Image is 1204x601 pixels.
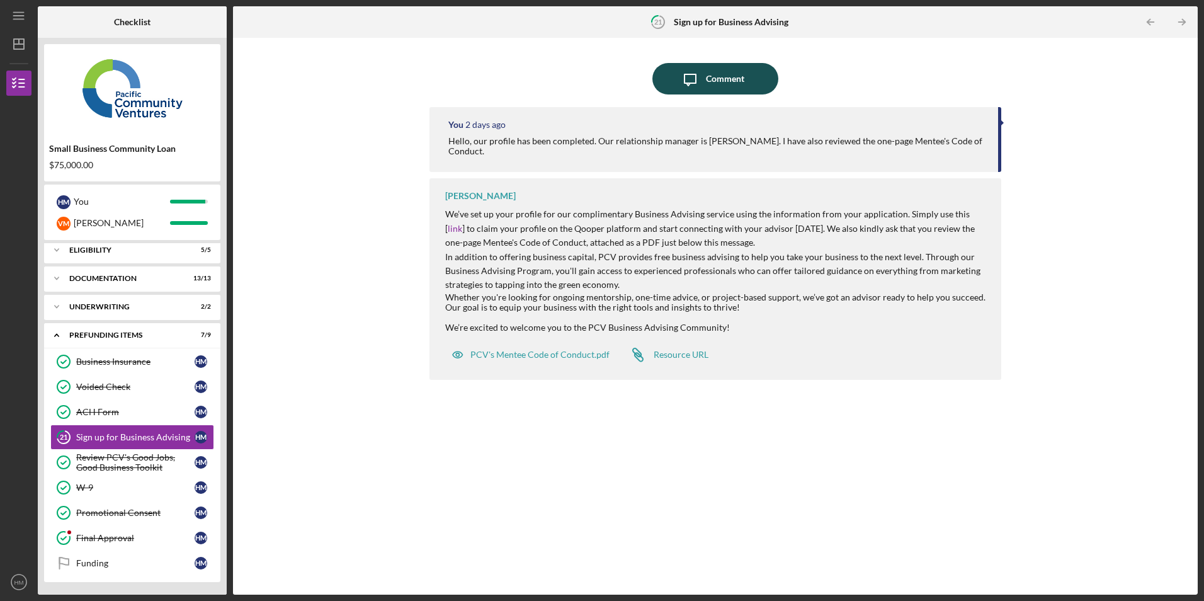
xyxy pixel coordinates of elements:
div: V M [57,217,71,231]
div: Funding [76,558,195,568]
div: Underwriting [69,303,179,311]
tspan: 21 [654,18,662,26]
a: Final ApprovalHM [50,525,214,551]
tspan: 21 [60,433,67,442]
div: H M [195,557,207,570]
b: Checklist [114,17,150,27]
div: Final Approval [76,533,195,543]
a: 21Sign up for Business AdvisingHM [50,425,214,450]
button: PCV's Mentee Code of Conduct.pdf [445,342,616,367]
div: H M [195,431,207,444]
button: Comment [652,63,778,94]
div: [PERSON_NAME] [445,191,516,201]
b: Sign up for Business Advising [674,17,788,27]
div: $75,000.00 [49,160,215,170]
div: H M [195,381,207,393]
a: Review PCV's Good Jobs, Good Business ToolkitHM [50,450,214,475]
div: Sign up for Business Advising [76,432,195,442]
div: H M [195,456,207,469]
a: Resource URL [622,342,708,367]
button: HM [6,570,31,595]
div: H M [195,507,207,519]
div: 7 / 9 [188,331,211,339]
div: You [74,191,170,212]
div: Prefunding Items [69,331,179,339]
div: We’re excited to welcome you to the PCV Business Advising Community! [445,323,988,333]
div: H M [195,481,207,494]
div: W-9 [76,483,195,493]
div: [PERSON_NAME] [74,212,170,234]
div: Promotional Consent [76,508,195,518]
a: FundingHM [50,551,214,576]
div: Resource URL [654,350,708,360]
div: Whether you're looking for ongoing mentorship, one-time advice, or project-based support, we’ve g... [445,207,988,312]
a: ACH FormHM [50,399,214,425]
div: Business Insurance [76,357,195,367]
div: Review PCV's Good Jobs, Good Business Toolkit [76,452,195,472]
div: Small Business Community Loan [49,144,215,154]
div: Hello, our profile has been completed. Our relationship manager is [PERSON_NAME]. I have also rev... [448,136,985,156]
div: You [448,120,463,130]
div: 13 / 13 [188,275,211,282]
p: In addition to offering business capital, PCV provides free business advising to help you take yo... [445,250,988,292]
img: Product logo [44,50,220,126]
p: We’ve set up your profile for our complimentary Business Advising service using the information f... [445,207,988,249]
a: Voided CheckHM [50,374,214,399]
a: Promotional ConsentHM [50,500,214,525]
div: Comment [706,63,744,94]
div: 2 / 2 [188,303,211,311]
text: HM [14,579,24,586]
div: ACH Form [76,407,195,417]
div: H M [195,406,207,418]
div: Eligibility [69,246,179,254]
div: H M [195,532,207,544]
div: Documentation [69,275,179,282]
div: 5 / 5 [188,246,211,254]
div: H M [195,355,207,368]
time: 2025-10-13 19:55 [465,120,506,130]
div: H M [57,195,71,209]
a: Business InsuranceHM [50,349,214,374]
div: Voided Check [76,382,195,392]
a: link [448,223,462,234]
div: PCV's Mentee Code of Conduct.pdf [470,350,610,360]
a: W-9HM [50,475,214,500]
